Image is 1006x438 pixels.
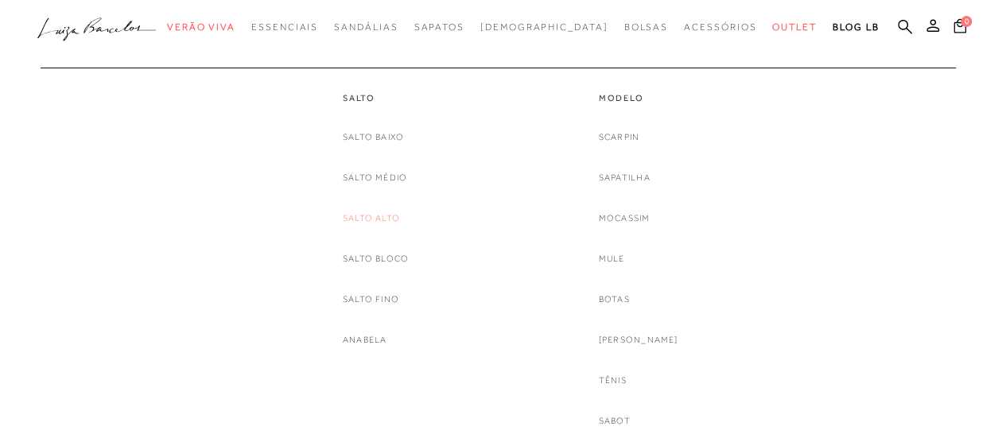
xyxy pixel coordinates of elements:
a: categoryNavScreenReaderText [599,91,678,105]
span: [DEMOGRAPHIC_DATA] [480,21,608,33]
a: noSubCategoriesText [343,250,409,267]
a: categoryNavScreenReaderText [167,13,235,42]
a: categoryNavScreenReaderText [623,13,668,42]
a: noSubCategoriesText [343,291,399,308]
a: noSubCategoriesText [343,169,407,186]
a: categoryNavScreenReaderText [251,13,318,42]
span: Bolsas [623,21,668,33]
span: Outlet [772,21,817,33]
a: noSubCategoriesText [343,331,386,348]
a: categoryNavScreenReaderText [343,91,409,105]
a: noSubCategoriesText [343,129,404,145]
a: noSubCategoriesText [599,169,651,186]
a: categoryNavScreenReaderText [414,13,464,42]
span: BLOG LB [833,21,879,33]
a: noSubCategoriesText [343,210,400,227]
span: 0 [961,16,972,27]
span: Sapatos [414,21,464,33]
a: BLOG LB [833,13,879,42]
a: categoryNavScreenReaderText [772,13,817,42]
span: Essenciais [251,21,318,33]
a: noSubCategoriesText [599,372,627,389]
span: Acessórios [684,21,756,33]
button: 0 [949,17,971,39]
span: Sandálias [334,21,398,33]
a: noSubCategoriesText [599,210,651,227]
a: noSubCategoriesText [480,13,608,42]
a: noSubCategoriesText [599,250,625,267]
a: categoryNavScreenReaderText [334,13,398,42]
a: noSubCategoriesText [599,331,678,348]
a: noSubCategoriesText [599,413,631,429]
a: categoryNavScreenReaderText [684,13,756,42]
a: noSubCategoriesText [599,291,630,308]
span: Verão Viva [167,21,235,33]
a: noSubCategoriesText [599,129,639,145]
